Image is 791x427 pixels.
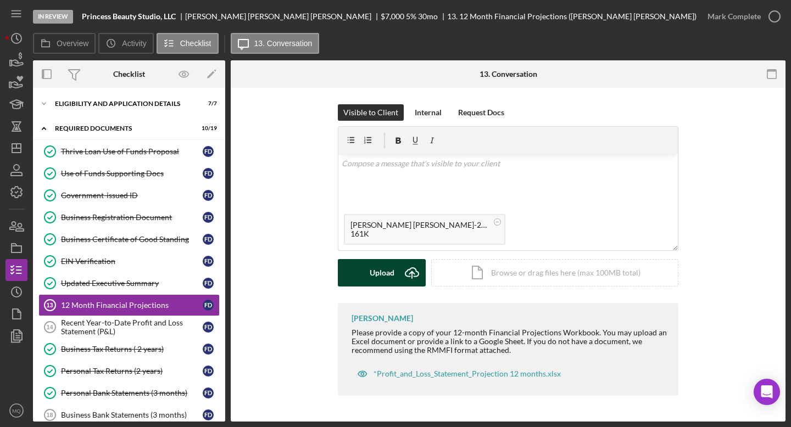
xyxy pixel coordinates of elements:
div: 13. 12 Month Financial Projections ([PERSON_NAME] [PERSON_NAME]) [447,12,697,21]
a: Business Tax Returns ( 2 years)FD [38,338,220,360]
div: F D [203,146,214,157]
a: EIN VerificationFD [38,250,220,272]
div: 5 % [406,12,416,21]
div: [PERSON_NAME] [352,314,413,323]
div: Please provide a copy of your 12-month Financial Projections Workbook. You may upload an Excel do... [352,328,667,355]
a: Personal Bank Statements (3 months)FD [38,382,220,404]
button: Overview [33,33,96,54]
div: Checklist [113,70,145,78]
b: Princess Beauty Studio, LLC [82,12,176,21]
a: Business Registration DocumentFD [38,206,220,228]
label: Activity [122,39,146,48]
div: Visible to Client [343,104,398,121]
div: Business Tax Returns ( 2 years) [61,345,203,353]
div: Recent Year-to-Date Profit and Loss Statement (P&L) [61,318,203,336]
button: Checklist [157,33,219,54]
div: 10 / 19 [197,125,217,132]
div: Eligibility and Application Details [55,100,190,107]
label: Checklist [180,39,211,48]
div: F D [203,212,214,223]
div: F D [203,387,214,398]
label: Overview [57,39,88,48]
div: F D [203,168,214,179]
div: 13. Conversation [480,70,537,78]
a: Thrive Loan Use of Funds ProposalFD [38,141,220,162]
div: REQUIRED DOCUMENTS [55,125,190,132]
a: 18Business Bank Statements (3 months)FD [38,404,220,426]
a: 14Recent Year-to-Date Profit and Loss Statement (P&L)FD [38,316,220,338]
div: Mark Complete [708,5,761,27]
div: F D [203,256,214,267]
div: Use of Funds Supporting Docs [61,169,203,178]
div: 7 / 7 [197,100,217,107]
label: 13. Conversation [254,39,313,48]
div: Internal [415,104,442,121]
span: $7,000 [381,12,404,21]
div: Personal Tax Returns (2 years) [61,367,203,375]
button: 13. Conversation [231,33,320,54]
tspan: 18 [46,412,53,418]
div: 12 Month Financial Projections [61,301,203,310]
a: Personal Tax Returns (2 years)FD [38,360,220,382]
div: F D [203,190,214,201]
div: [PERSON_NAME] [PERSON_NAME]-2025- Princess Beauty Studio LLC- RMMFI Financial Workbook - Service.... [350,221,488,229]
div: 30 mo [418,12,438,21]
div: F D [203,300,214,311]
div: Business Certificate of Good Standing [61,235,203,244]
div: F D [203,409,214,420]
text: MQ [12,408,20,414]
div: Business Bank Statements (3 months) [61,411,203,419]
div: Updated Executive Summary [61,279,203,288]
button: *Profit_and_Loss_Statement_Projection 12 months.xlsx [352,363,566,385]
a: Government-issued IDFD [38,184,220,206]
div: F D [203,278,214,289]
div: Personal Bank Statements (3 months) [61,389,203,397]
div: Government-issued ID [61,191,203,200]
div: Open Intercom Messenger [754,379,780,405]
button: Internal [409,104,447,121]
a: 1312 Month Financial ProjectionsFD [38,294,220,316]
div: F D [203,366,214,377]
button: Visible to Client [338,104,404,121]
div: Business Registration Document [61,213,203,222]
div: Thrive Loan Use of Funds Proposal [61,147,203,156]
div: F D [203,344,214,355]
button: MQ [5,400,27,422]
button: Request Docs [453,104,510,121]
tspan: 13 [46,302,53,308]
div: F D [203,234,214,245]
a: Use of Funds Supporting DocsFD [38,162,220,184]
div: *Profit_and_Loss_Statement_Projection 12 months.xlsx [374,369,561,378]
div: Request Docs [458,104,504,121]
div: Upload [370,259,394,286]
tspan: 14 [46,324,53,330]
div: [PERSON_NAME] [PERSON_NAME] [PERSON_NAME] [185,12,381,21]
button: Upload [338,259,426,286]
a: Updated Executive SummaryFD [38,272,220,294]
button: Activity [98,33,153,54]
div: In Review [33,10,73,24]
button: Mark Complete [697,5,786,27]
div: EIN Verification [61,257,203,266]
div: 161K [350,229,488,238]
div: F D [203,322,214,333]
a: Business Certificate of Good StandingFD [38,228,220,250]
